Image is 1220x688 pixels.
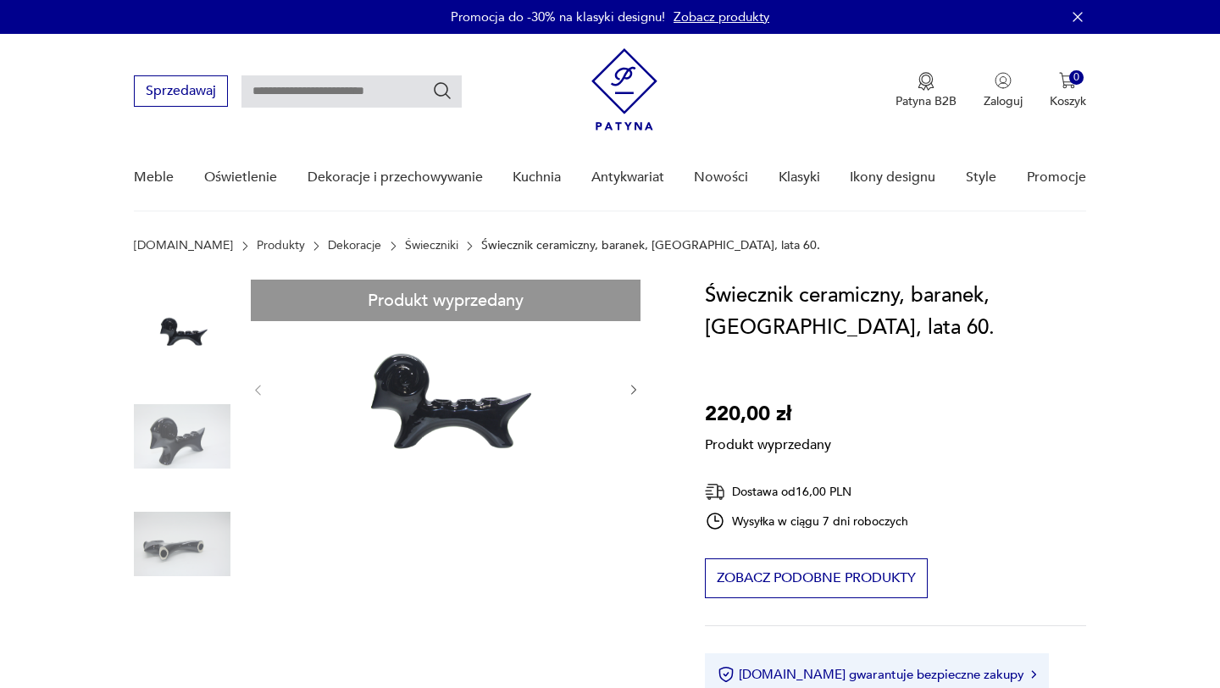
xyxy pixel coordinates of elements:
p: Patyna B2B [896,93,957,109]
p: Koszyk [1050,93,1086,109]
a: Style [966,145,996,210]
a: Meble [134,145,174,210]
a: [DOMAIN_NAME] [134,239,233,252]
a: Nowości [694,145,748,210]
p: 220,00 zł [705,398,831,430]
a: Dekoracje [328,239,381,252]
a: Świeczniki [405,239,458,252]
img: Patyna - sklep z meblami i dekoracjami vintage [591,48,657,130]
a: Klasyki [779,145,820,210]
button: 0Koszyk [1050,72,1086,109]
button: Sprzedawaj [134,75,228,107]
img: Ikona dostawy [705,481,725,502]
a: Zobacz produkty [674,8,769,25]
a: Produkty [257,239,305,252]
img: Ikona strzałki w prawo [1031,670,1036,679]
p: Świecznik ceramiczny, baranek, [GEOGRAPHIC_DATA], lata 60. [481,239,820,252]
div: Wysyłka w ciągu 7 dni roboczych [705,511,908,531]
a: Ikony designu [850,145,935,210]
a: Ikona medaluPatyna B2B [896,72,957,109]
button: Szukaj [432,80,452,101]
a: Dekoracje i przechowywanie [308,145,483,210]
p: Zaloguj [984,93,1023,109]
button: [DOMAIN_NAME] gwarantuje bezpieczne zakupy [718,666,1035,683]
img: Ikona koszyka [1059,72,1076,89]
a: Kuchnia [513,145,561,210]
div: Dostawa od 16,00 PLN [705,481,908,502]
p: Produkt wyprzedany [705,430,831,454]
a: Sprzedawaj [134,86,228,98]
a: Oświetlenie [204,145,277,210]
a: Antykwariat [591,145,664,210]
a: Promocje [1027,145,1086,210]
button: Zobacz podobne produkty [705,558,928,598]
p: Promocja do -30% na klasyki designu! [451,8,665,25]
button: Patyna B2B [896,72,957,109]
img: Ikona certyfikatu [718,666,735,683]
img: Ikona medalu [918,72,934,91]
img: Ikonka użytkownika [995,72,1012,89]
div: 0 [1069,70,1084,85]
h1: Świecznik ceramiczny, baranek, [GEOGRAPHIC_DATA], lata 60. [705,280,1085,344]
button: Zaloguj [984,72,1023,109]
